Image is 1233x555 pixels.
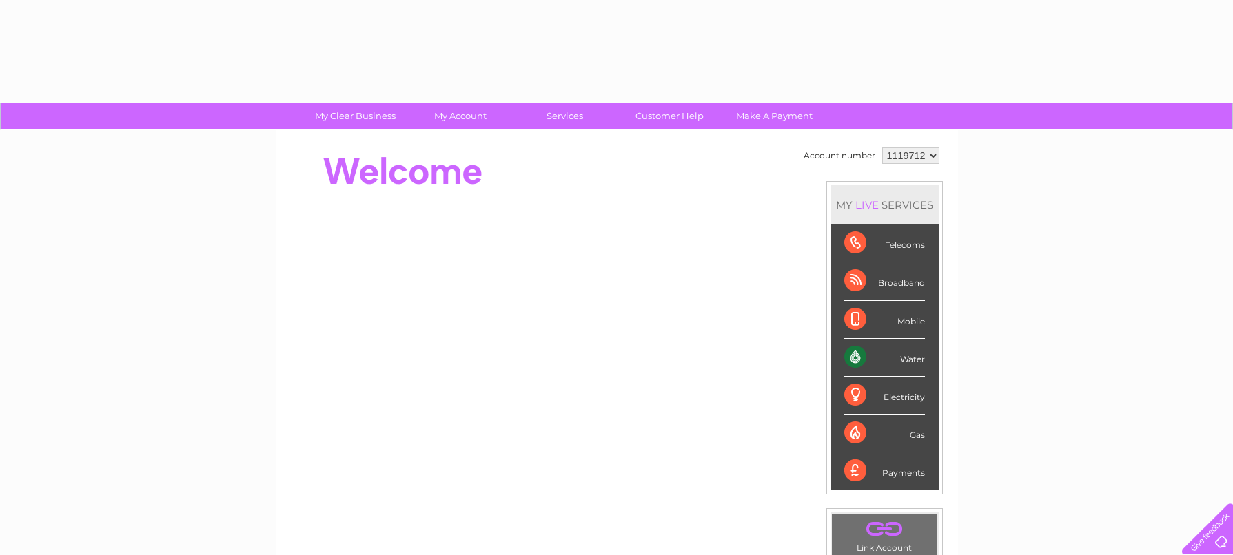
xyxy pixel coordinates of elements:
div: Water [844,339,925,377]
div: Payments [844,452,925,490]
div: Mobile [844,301,925,339]
a: My Clear Business [298,103,412,129]
a: My Account [403,103,517,129]
div: Telecoms [844,224,925,262]
a: Customer Help [613,103,726,129]
div: Gas [844,415,925,452]
a: Services [508,103,622,129]
div: LIVE [853,198,882,211]
div: MY SERVICES [831,185,939,224]
td: Account number [800,144,879,167]
div: Broadband [844,262,925,300]
a: . [835,517,934,541]
div: Electricity [844,377,925,415]
a: Make A Payment [717,103,831,129]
